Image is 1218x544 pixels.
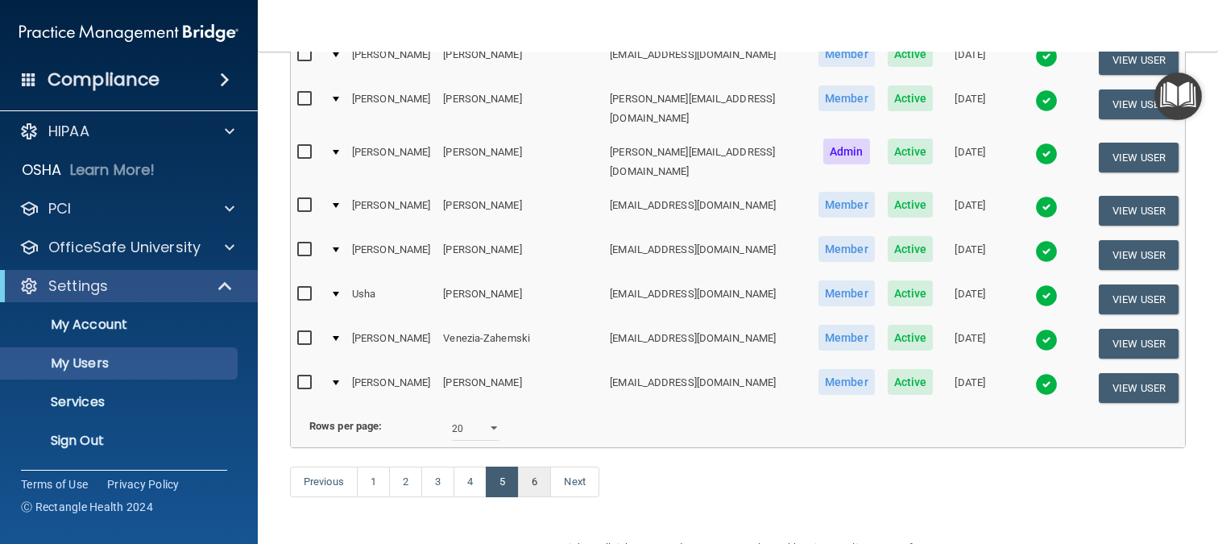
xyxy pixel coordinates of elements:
button: View User [1099,373,1179,403]
span: Active [888,325,934,351]
span: Active [888,192,934,218]
td: [PERSON_NAME] [437,277,603,322]
span: Member [818,236,875,262]
a: 1 [357,467,390,497]
span: Active [888,139,934,164]
p: PCI [48,199,71,218]
span: Member [818,85,875,111]
p: Learn More! [70,160,155,180]
td: [PERSON_NAME] [346,135,437,189]
a: 5 [486,467,519,497]
td: [DATE] [939,189,1000,233]
td: [PERSON_NAME] [437,366,603,409]
p: Settings [48,276,108,296]
p: HIPAA [48,122,89,141]
td: [PERSON_NAME] [437,82,603,135]
td: [DATE] [939,277,1000,322]
td: [EMAIL_ADDRESS][DOMAIN_NAME] [603,233,812,277]
a: 2 [389,467,422,497]
span: Member [818,369,875,395]
span: Active [888,41,934,67]
a: 4 [454,467,487,497]
button: View User [1099,45,1179,75]
button: Open Resource Center [1154,73,1202,120]
button: View User [1099,143,1179,172]
td: [PERSON_NAME] [437,233,603,277]
button: View User [1099,284,1179,314]
td: Venezia-Zahemski [437,322,603,366]
td: [PERSON_NAME] [346,233,437,277]
a: Privacy Policy [107,476,180,492]
td: [PERSON_NAME] [437,135,603,189]
span: Active [888,369,934,395]
img: tick.e7d51cea.svg [1035,45,1058,68]
td: [PERSON_NAME][EMAIL_ADDRESS][DOMAIN_NAME] [603,82,812,135]
p: My Account [10,317,230,333]
td: [PERSON_NAME] [437,38,603,82]
a: PCI [19,199,234,218]
button: View User [1099,89,1179,119]
a: 6 [518,467,551,497]
td: [DATE] [939,322,1000,366]
a: Settings [19,276,234,296]
a: HIPAA [19,122,234,141]
h4: Compliance [48,69,159,91]
td: [EMAIL_ADDRESS][DOMAIN_NAME] [603,366,812,409]
td: [DATE] [939,233,1000,277]
td: [PERSON_NAME] [346,82,437,135]
td: [PERSON_NAME] [346,38,437,82]
img: tick.e7d51cea.svg [1035,196,1058,218]
p: Services [10,394,230,410]
p: OfficeSafe University [48,238,201,257]
p: OSHA [22,160,62,180]
td: [EMAIL_ADDRESS][DOMAIN_NAME] [603,189,812,233]
span: Active [888,280,934,306]
td: [PERSON_NAME] [346,366,437,409]
td: [EMAIL_ADDRESS][DOMAIN_NAME] [603,322,812,366]
img: tick.e7d51cea.svg [1035,329,1058,351]
a: OfficeSafe University [19,238,234,257]
span: Member [818,280,875,306]
td: [DATE] [939,38,1000,82]
td: [DATE] [939,82,1000,135]
b: Rows per page: [309,420,382,432]
img: tick.e7d51cea.svg [1035,143,1058,165]
p: Sign Out [10,433,230,449]
td: [PERSON_NAME] [346,322,437,366]
span: Active [888,236,934,262]
td: [EMAIL_ADDRESS][DOMAIN_NAME] [603,277,812,322]
a: Previous [290,467,358,497]
p: My Users [10,355,230,372]
span: Ⓒ Rectangle Health 2024 [21,499,153,515]
td: Usha [346,277,437,322]
a: Terms of Use [21,476,88,492]
img: tick.e7d51cea.svg [1035,284,1058,307]
td: [PERSON_NAME] [437,189,603,233]
span: Admin [823,139,870,164]
a: Next [550,467,599,497]
button: View User [1099,329,1179,359]
td: [PERSON_NAME][EMAIL_ADDRESS][DOMAIN_NAME] [603,135,812,189]
img: tick.e7d51cea.svg [1035,240,1058,263]
span: Active [888,85,934,111]
td: [PERSON_NAME] [346,189,437,233]
td: [DATE] [939,366,1000,409]
img: PMB logo [19,17,238,49]
a: 3 [421,467,454,497]
td: [DATE] [939,135,1000,189]
img: tick.e7d51cea.svg [1035,89,1058,112]
span: Member [818,325,875,351]
img: tick.e7d51cea.svg [1035,373,1058,396]
span: Member [818,192,875,218]
button: View User [1099,240,1179,270]
span: Member [818,41,875,67]
button: View User [1099,196,1179,226]
td: [EMAIL_ADDRESS][DOMAIN_NAME] [603,38,812,82]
